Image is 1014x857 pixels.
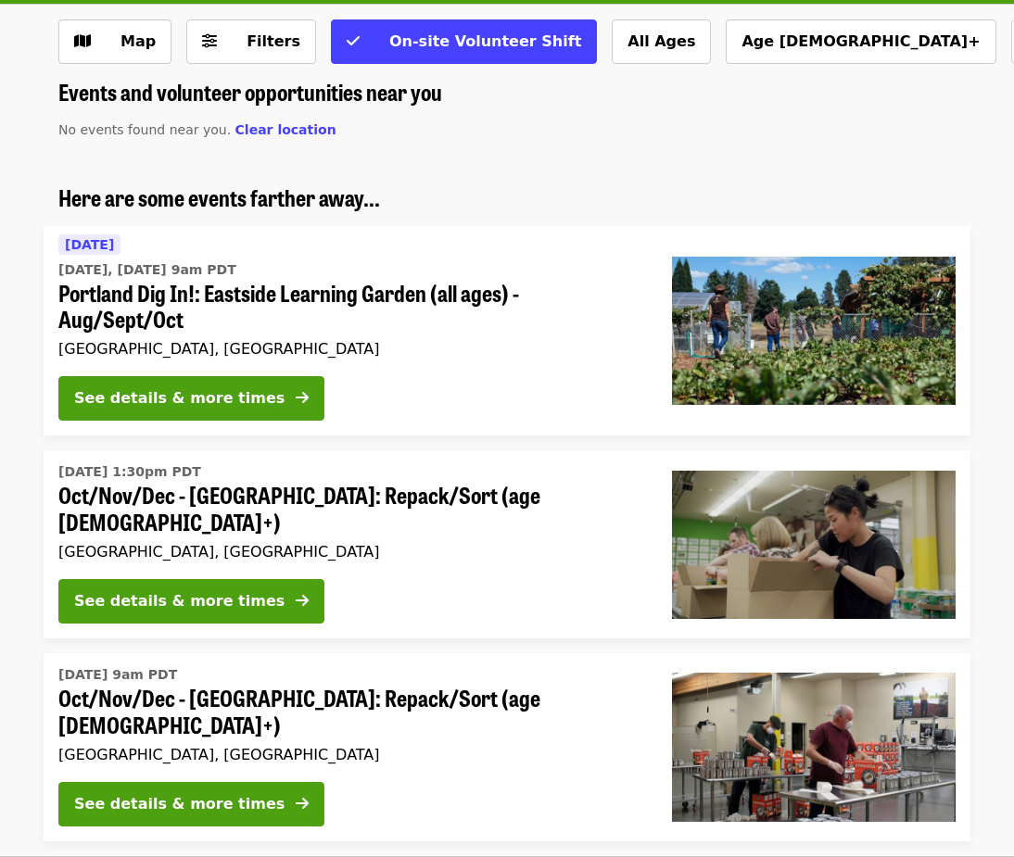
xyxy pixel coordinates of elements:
[58,340,642,358] div: [GEOGRAPHIC_DATA], [GEOGRAPHIC_DATA]
[58,462,201,482] time: [DATE] 1:30pm PDT
[58,75,442,107] span: Events and volunteer opportunities near you
[74,32,91,50] i: map icon
[58,782,324,826] button: See details & more times
[389,32,581,50] span: On-site Volunteer Shift
[202,32,217,50] i: sliders-h icon
[58,280,642,334] span: Portland Dig In!: Eastside Learning Garden (all ages) - Aug/Sept/Oct
[331,19,597,64] button: On-site Volunteer Shift
[74,793,285,815] div: See details & more times
[726,19,995,64] button: Age [DEMOGRAPHIC_DATA]+
[672,673,956,821] img: Oct/Nov/Dec - Portland: Repack/Sort (age 16+) organized by Oregon Food Bank
[672,471,956,619] img: Oct/Nov/Dec - Portland: Repack/Sort (age 8+) organized by Oregon Food Bank
[235,122,336,137] span: Clear location
[58,122,231,137] span: No events found near you.
[58,260,236,280] time: [DATE], [DATE] 9am PDT
[58,579,324,624] button: See details & more times
[58,543,642,561] div: [GEOGRAPHIC_DATA], [GEOGRAPHIC_DATA]
[74,387,285,410] div: See details & more times
[58,685,642,738] span: Oct/Nov/Dec - [GEOGRAPHIC_DATA]: Repack/Sort (age [DEMOGRAPHIC_DATA]+)
[58,746,642,763] div: [GEOGRAPHIC_DATA], [GEOGRAPHIC_DATA]
[44,450,970,638] a: See details for "Oct/Nov/Dec - Portland: Repack/Sort (age 8+)"
[296,795,309,813] i: arrow-right icon
[58,376,324,421] button: See details & more times
[347,32,360,50] i: check icon
[672,257,956,405] img: Portland Dig In!: Eastside Learning Garden (all ages) - Aug/Sept/Oct organized by Oregon Food Bank
[296,389,309,407] i: arrow-right icon
[58,482,642,536] span: Oct/Nov/Dec - [GEOGRAPHIC_DATA]: Repack/Sort (age [DEMOGRAPHIC_DATA]+)
[44,653,970,841] a: See details for "Oct/Nov/Dec - Portland: Repack/Sort (age 16+)"
[186,19,316,64] button: Filters (0 selected)
[58,181,380,213] span: Here are some events farther away...
[247,32,300,50] span: Filters
[44,226,970,436] a: See details for "Portland Dig In!: Eastside Learning Garden (all ages) - Aug/Sept/Oct"
[296,592,309,610] i: arrow-right icon
[74,590,285,612] div: See details & more times
[65,237,114,252] span: [DATE]
[235,120,336,140] button: Clear location
[120,32,156,50] span: Map
[612,19,711,64] button: All Ages
[58,665,177,685] time: [DATE] 9am PDT
[58,19,171,64] button: Show map view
